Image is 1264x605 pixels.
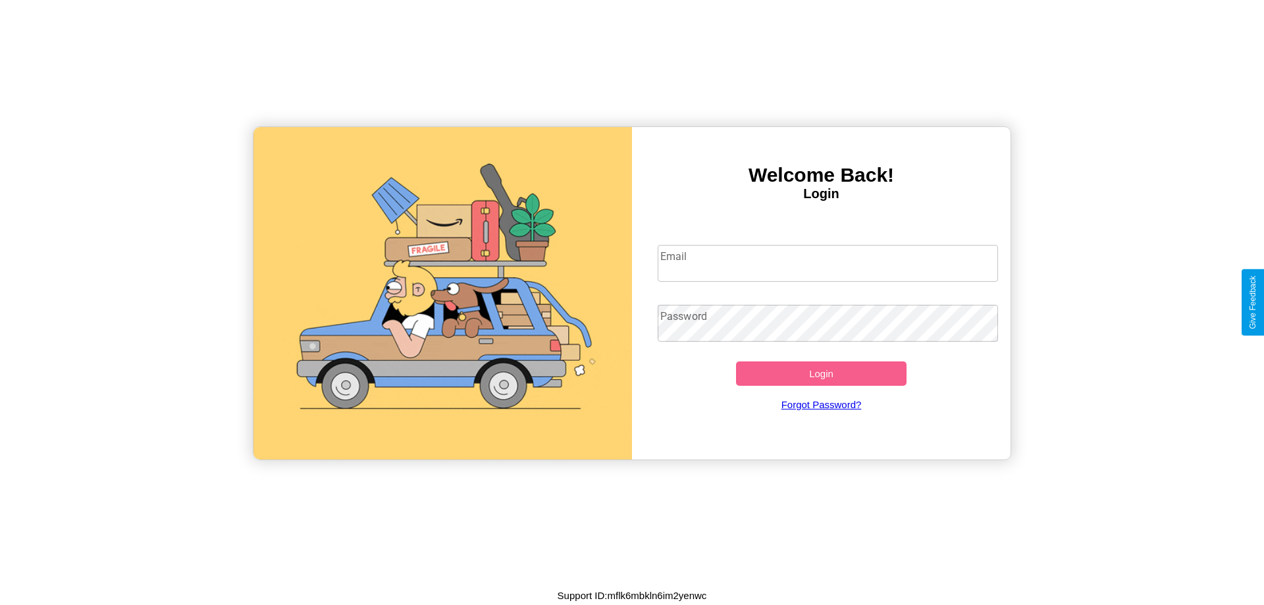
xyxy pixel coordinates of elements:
[1248,276,1257,329] div: Give Feedback
[651,386,992,423] a: Forgot Password?
[253,127,632,460] img: gif
[736,361,907,386] button: Login
[632,186,1011,201] h4: Login
[632,164,1011,186] h3: Welcome Back!
[558,587,707,604] p: Support ID: mflk6mbkln6im2yenwc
